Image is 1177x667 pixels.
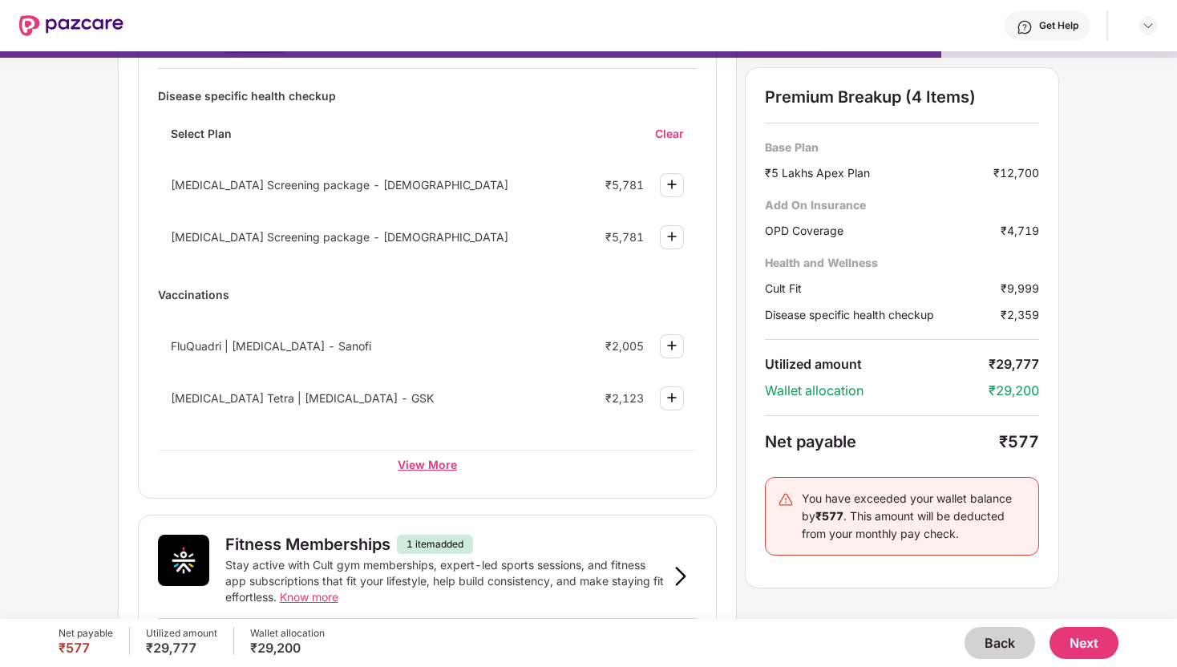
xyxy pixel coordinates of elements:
[158,535,209,586] img: Fitness Memberships
[778,491,794,507] img: svg+xml;base64,PHN2ZyB4bWxucz0iaHR0cDovL3d3dy53My5vcmcvMjAwMC9zdmciIHdpZHRoPSIyNCIgaGVpZ2h0PSIyNC...
[662,227,682,246] img: svg+xml;base64,PHN2ZyBpZD0iUGx1cy0zMngzMiIgeG1sbnM9Imh0dHA6Ly93d3cudzMub3JnLzIwMDAvc3ZnIiB3aWR0aD...
[765,197,1039,212] div: Add On Insurance
[662,336,682,355] img: svg+xml;base64,PHN2ZyBpZD0iUGx1cy0zMngzMiIgeG1sbnM9Imh0dHA6Ly93d3cudzMub3JnLzIwMDAvc3ZnIiB3aWR0aD...
[989,356,1039,373] div: ₹29,777
[655,126,697,141] div: Clear
[59,640,113,656] div: ₹577
[225,535,390,554] div: Fitness Memberships
[250,627,325,640] div: Wallet allocation
[1017,19,1033,35] img: svg+xml;base64,PHN2ZyBpZD0iSGVscC0zMngzMiIgeG1sbnM9Imh0dHA6Ly93d3cudzMub3JnLzIwMDAvc3ZnIiB3aWR0aD...
[1039,19,1078,32] div: Get Help
[171,178,508,192] span: [MEDICAL_DATA] Screening package - [DEMOGRAPHIC_DATA]
[171,339,371,353] span: FluQuadri | [MEDICAL_DATA] - Sanofi
[146,627,217,640] div: Utilized amount
[605,230,644,244] div: ₹5,781
[965,627,1035,659] button: Back
[765,139,1039,155] div: Base Plan
[19,15,123,36] img: New Pazcare Logo
[59,627,113,640] div: Net payable
[1001,306,1039,323] div: ₹2,359
[662,388,682,407] img: svg+xml;base64,PHN2ZyBpZD0iUGx1cy0zMngzMiIgeG1sbnM9Imh0dHA6Ly93d3cudzMub3JnLzIwMDAvc3ZnIiB3aWR0aD...
[765,87,1039,107] div: Premium Breakup (4 Items)
[280,590,338,604] span: Know more
[765,382,989,399] div: Wallet allocation
[146,640,217,656] div: ₹29,777
[765,255,1039,270] div: Health and Wellness
[1001,222,1039,239] div: ₹4,719
[158,450,697,479] div: View More
[1001,280,1039,297] div: ₹9,999
[993,164,1039,181] div: ₹12,700
[1142,19,1155,32] img: svg+xml;base64,PHN2ZyBpZD0iRHJvcGRvd24tMzJ4MzIiIHhtbG5zPSJodHRwOi8vd3d3LnczLm9yZy8yMDAwL3N2ZyIgd2...
[171,230,508,244] span: [MEDICAL_DATA] Screening package - [DEMOGRAPHIC_DATA]
[765,222,1001,239] div: OPD Coverage
[815,509,843,523] b: ₹577
[999,432,1039,451] div: ₹577
[250,640,325,656] div: ₹29,200
[397,535,473,554] div: 1 item added
[765,280,1001,297] div: Cult Fit
[158,126,245,154] div: Select Plan
[989,382,1039,399] div: ₹29,200
[802,490,1026,543] div: You have exceeded your wallet balance by . This amount will be deducted from your monthly pay check.
[671,567,690,586] img: svg+xml;base64,PHN2ZyB3aWR0aD0iOSIgaGVpZ2h0PSIxNiIgdmlld0JveD0iMCAwIDkgMTYiIGZpbGw9Im5vbmUiIHhtbG...
[605,178,644,192] div: ₹5,781
[158,281,697,309] div: Vaccinations
[765,306,1001,323] div: Disease specific health checkup
[662,175,682,194] img: svg+xml;base64,PHN2ZyBpZD0iUGx1cy0zMngzMiIgeG1sbnM9Imh0dHA6Ly93d3cudzMub3JnLzIwMDAvc3ZnIiB3aWR0aD...
[171,391,434,405] span: [MEDICAL_DATA] Tetra | [MEDICAL_DATA] - GSK
[605,391,644,405] div: ₹2,123
[765,164,993,181] div: ₹5 Lakhs Apex Plan
[765,356,989,373] div: Utilized amount
[605,339,644,353] div: ₹2,005
[765,432,999,451] div: Net payable
[225,557,665,605] div: Stay active with Cult gym memberships, expert-led sports sessions, and fitness app subscriptions ...
[1050,627,1118,659] button: Next
[158,82,697,110] div: Disease specific health checkup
